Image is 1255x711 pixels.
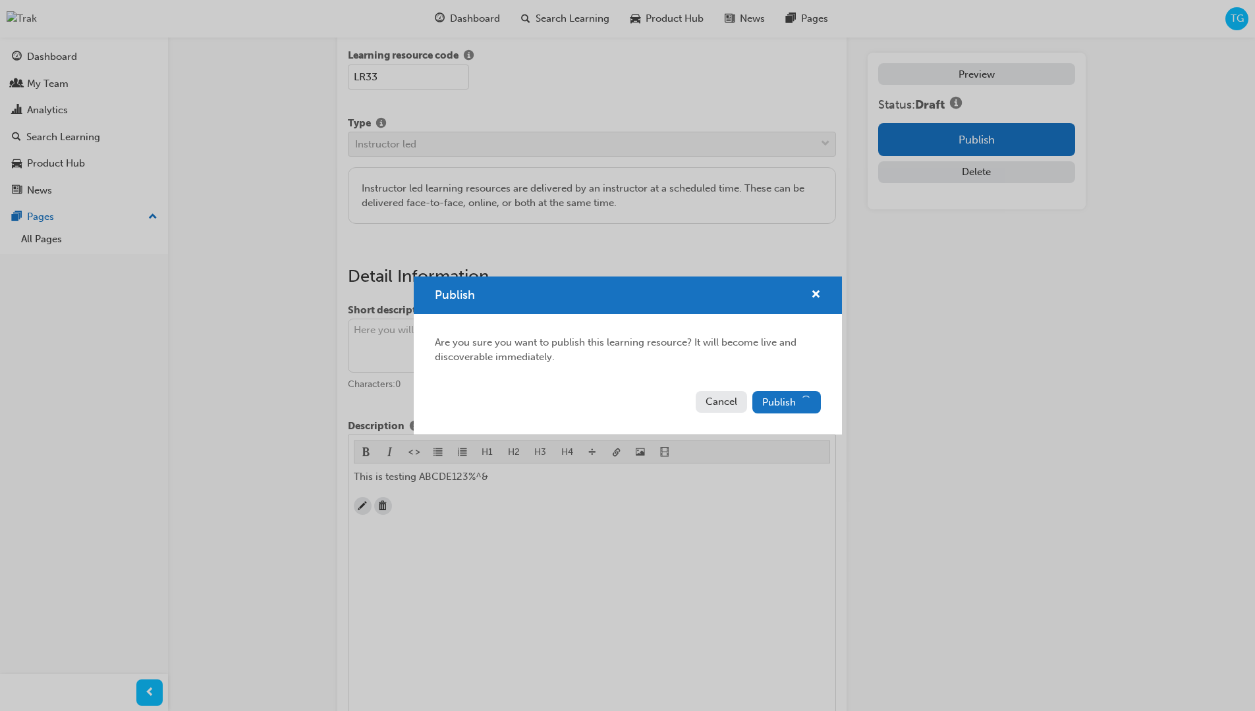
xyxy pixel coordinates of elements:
[762,396,796,408] span: Publish
[752,391,821,413] button: Publish
[696,391,747,413] button: Cancel
[435,288,475,302] span: Publish
[414,276,842,434] div: Publish
[414,314,842,386] div: Are you sure you want to publish this learning resource? It will become live and discoverable imm...
[811,290,821,302] span: cross-icon
[811,287,821,303] button: cross-icon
